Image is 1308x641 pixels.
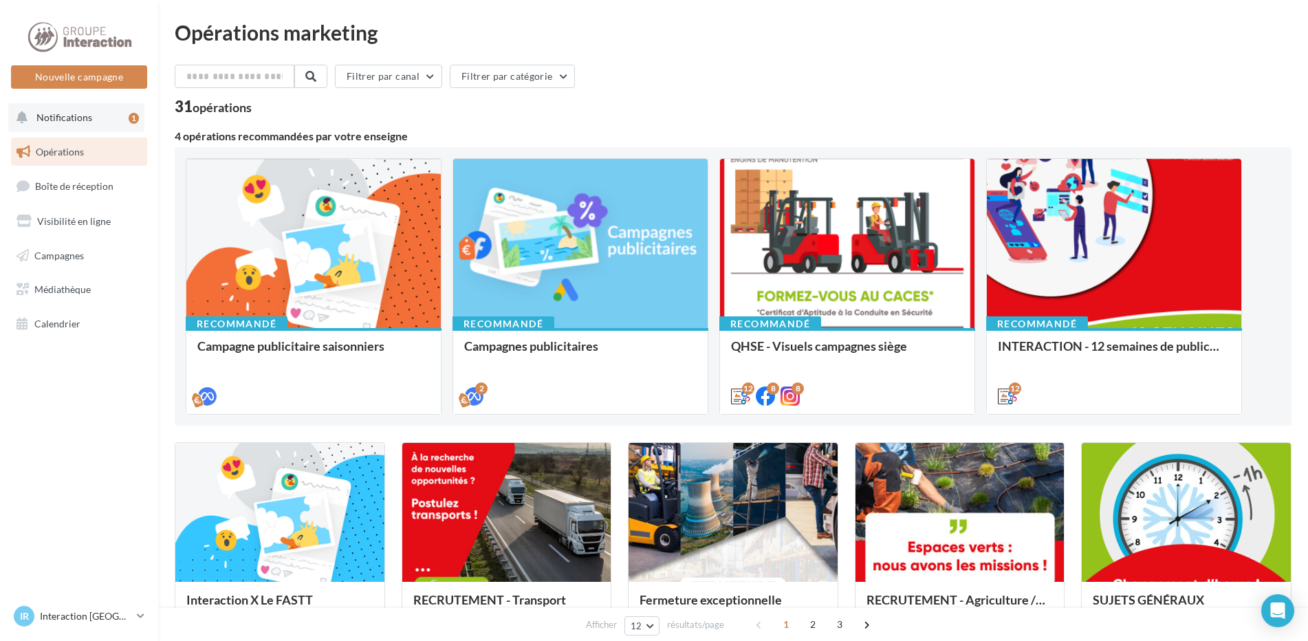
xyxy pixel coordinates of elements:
[175,99,252,114] div: 31
[129,113,139,124] div: 1
[35,180,113,192] span: Boîte de réception
[8,309,150,338] a: Calendrier
[34,283,91,295] span: Médiathèque
[36,146,84,157] span: Opérations
[186,316,287,332] div: Recommandé
[667,618,724,631] span: résultats/page
[624,616,660,635] button: 12
[8,241,150,270] a: Campagnes
[1009,382,1021,395] div: 12
[8,275,150,304] a: Médiathèque
[34,249,84,261] span: Campagnes
[413,593,600,620] div: RECRUTEMENT - Transport
[36,111,92,123] span: Notifications
[186,593,373,620] div: Interaction X Le FASTT
[742,382,754,395] div: 12
[175,131,1291,142] div: 4 opérations recommandées par votre enseigne
[986,316,1088,332] div: Recommandé
[37,215,111,227] span: Visibilité en ligne
[464,339,697,367] div: Campagnes publicitaires
[20,609,29,623] span: IR
[775,613,797,635] span: 1
[731,339,963,367] div: QHSE - Visuels campagnes siège
[802,613,824,635] span: 2
[792,382,804,395] div: 8
[335,65,442,88] button: Filtrer par canal
[1261,594,1294,627] div: Open Intercom Messenger
[829,613,851,635] span: 3
[586,618,617,631] span: Afficher
[8,207,150,236] a: Visibilité en ligne
[8,138,150,166] a: Opérations
[475,382,488,395] div: 2
[11,603,147,629] a: IR Interaction [GEOGRAPHIC_DATA]
[8,103,144,132] button: Notifications 1
[1093,593,1280,620] div: SUJETS GÉNÉRAUX
[866,593,1054,620] div: RECRUTEMENT - Agriculture / Espaces verts
[34,318,80,329] span: Calendrier
[640,593,827,620] div: Fermeture exceptionnelle
[197,339,430,367] div: Campagne publicitaire saisonniers
[719,316,821,332] div: Recommandé
[175,22,1291,43] div: Opérations marketing
[8,171,150,201] a: Boîte de réception
[998,339,1230,367] div: INTERACTION - 12 semaines de publication
[193,101,252,113] div: opérations
[40,609,131,623] p: Interaction [GEOGRAPHIC_DATA]
[767,382,779,395] div: 8
[11,65,147,89] button: Nouvelle campagne
[453,316,554,332] div: Recommandé
[631,620,642,631] span: 12
[450,65,575,88] button: Filtrer par catégorie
